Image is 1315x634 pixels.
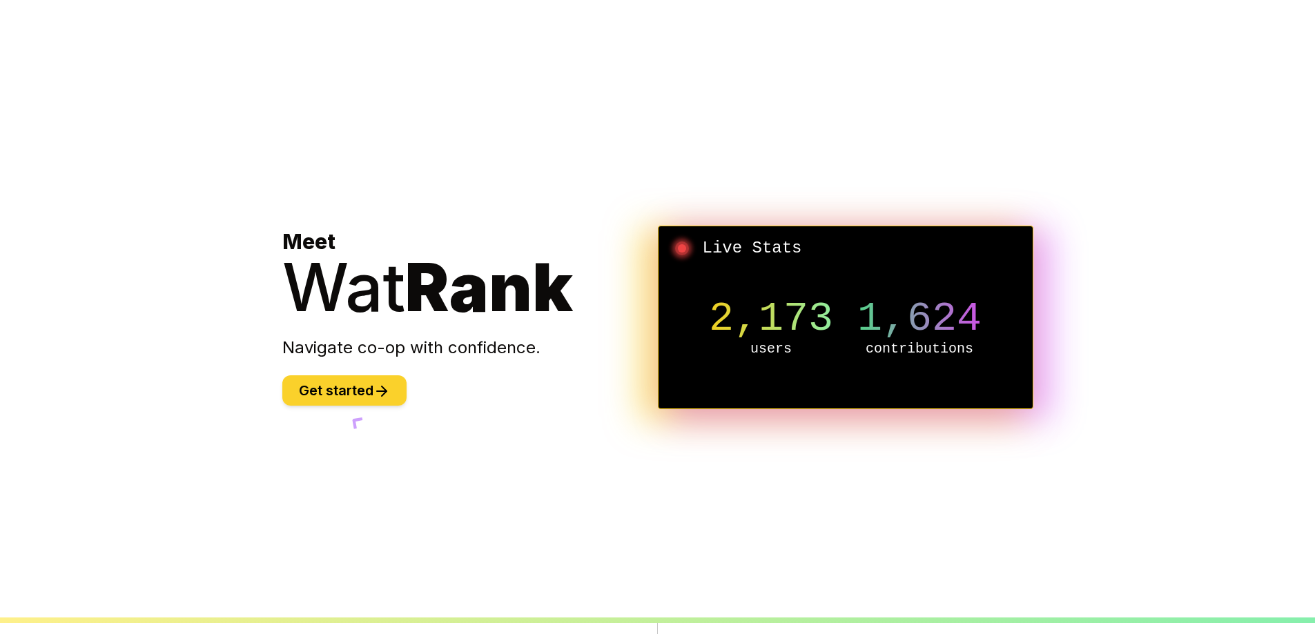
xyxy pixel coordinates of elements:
[282,375,407,406] button: Get started
[846,298,994,339] p: 1,624
[282,337,658,359] p: Navigate co-op with confidence.
[846,339,994,359] p: contributions
[282,247,405,327] span: Wat
[670,237,1022,259] h2: Live Stats
[282,229,658,320] h1: Meet
[697,298,846,339] p: 2,173
[697,339,846,359] p: users
[282,384,407,398] a: Get started
[405,247,573,327] span: Rank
